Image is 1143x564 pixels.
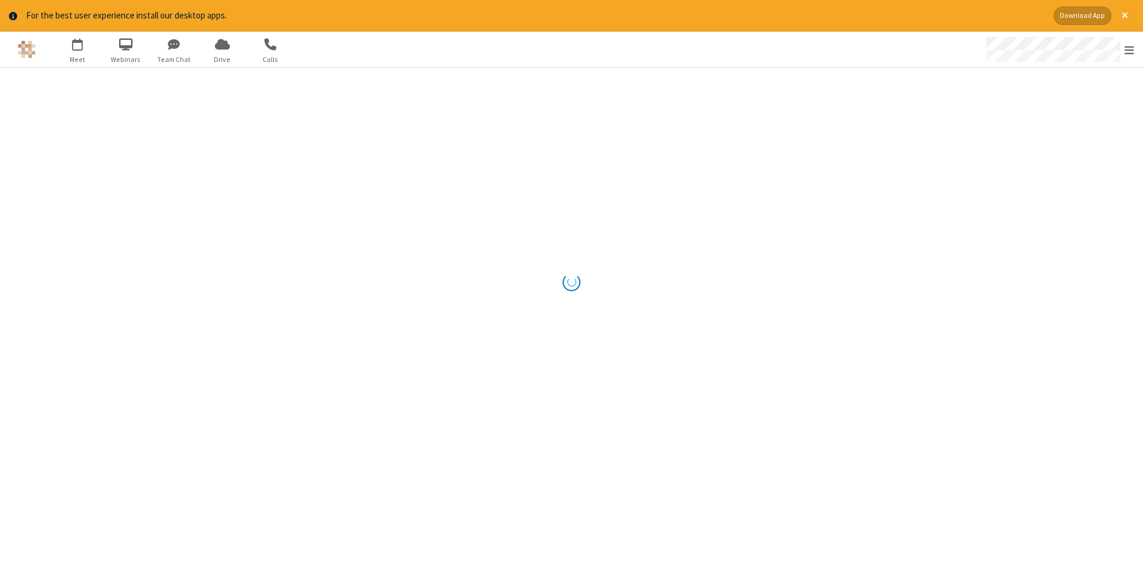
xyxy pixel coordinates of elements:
span: Team Chat [152,54,196,65]
span: Webinars [104,54,148,65]
img: QA Selenium DO NOT DELETE OR CHANGE [18,40,36,58]
button: Download App [1054,7,1111,25]
span: Drive [200,54,245,65]
div: Open menu [975,32,1143,67]
button: Logo [4,32,49,67]
div: For the best user experience install our desktop apps. [26,9,1045,23]
span: Calls [248,54,293,65]
button: Close alert [1116,7,1134,25]
span: Meet [55,54,100,65]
